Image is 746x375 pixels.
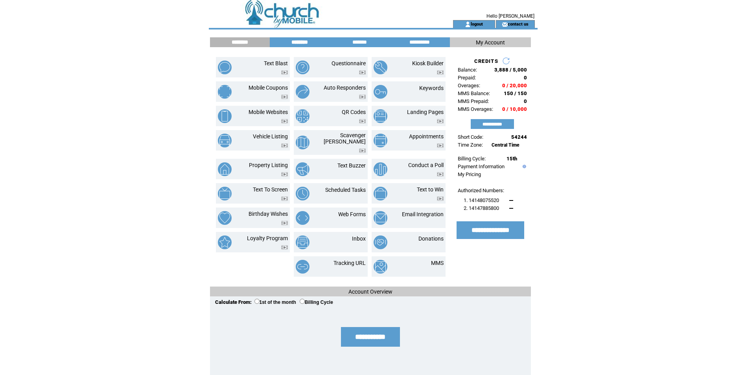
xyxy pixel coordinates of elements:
[374,211,387,225] img: email-integration.png
[281,172,288,176] img: video.png
[333,260,366,266] a: Tracking URL
[359,119,366,123] img: video.png
[281,197,288,201] img: video.png
[474,58,498,64] span: CREDITS
[374,61,387,74] img: kiosk-builder.png
[218,134,232,147] img: vehicle-listing.png
[408,162,444,168] a: Conduct a Poll
[458,142,483,148] span: Time Zone:
[281,95,288,99] img: video.png
[494,67,527,73] span: 3,888 / 5,000
[324,85,366,91] a: Auto Responders
[342,109,366,115] a: QR Codes
[437,70,444,75] img: video.png
[296,187,309,200] img: scheduled-tasks.png
[458,171,481,177] a: My Pricing
[296,85,309,99] img: auto-responders.png
[296,61,309,74] img: questionnaire.png
[508,21,529,26] a: contact us
[359,95,366,99] img: video.png
[374,134,387,147] img: appointments.png
[471,21,483,26] a: logout
[254,299,260,304] input: 1st of the month
[300,299,305,304] input: Billing Cycle
[486,13,534,19] span: Hello [PERSON_NAME]
[281,143,288,148] img: video.png
[412,60,444,66] a: Kiosk Builder
[374,235,387,249] img: donations.png
[507,156,517,162] span: 15th
[296,260,309,274] img: tracking-url.png
[218,211,232,225] img: birthday-wishes.png
[437,119,444,123] img: video.png
[418,235,444,242] a: Donations
[337,162,366,169] a: Text Buzzer
[324,132,366,145] a: Scavenger [PERSON_NAME]
[419,85,444,91] a: Keywords
[458,164,505,169] a: Payment Information
[458,187,504,193] span: Authorized Numbers:
[464,205,499,211] span: 2. 14147885800
[502,21,508,28] img: contact_us_icon.gif
[218,162,232,176] img: property-listing.png
[249,85,288,91] a: Mobile Coupons
[249,162,288,168] a: Property Listing
[296,162,309,176] img: text-buzzer.png
[458,106,493,112] span: MMS Overages:
[218,85,232,99] img: mobile-coupons.png
[359,70,366,75] img: video.png
[458,156,486,162] span: Billing Cycle:
[458,67,477,73] span: Balance:
[254,300,296,305] label: 1st of the month
[352,235,366,242] a: Inbox
[458,75,476,81] span: Prepaid:
[281,70,288,75] img: video.png
[458,98,489,104] span: MMS Prepaid:
[264,60,288,66] a: Text Blast
[458,134,483,140] span: Short Code:
[374,109,387,123] img: landing-pages.png
[281,119,288,123] img: video.png
[431,260,444,266] a: MMS
[218,109,232,123] img: mobile-websites.png
[407,109,444,115] a: Landing Pages
[374,85,387,99] img: keywords.png
[502,106,527,112] span: 0 / 10,000
[464,197,499,203] span: 1. 14148075520
[253,133,288,140] a: Vehicle Listing
[476,39,505,46] span: My Account
[359,149,366,153] img: video.png
[437,197,444,201] img: video.png
[247,235,288,241] a: Loyalty Program
[249,109,288,115] a: Mobile Websites
[215,299,252,305] span: Calculate From:
[296,136,309,149] img: scavenger-hunt.png
[218,61,232,74] img: text-blast.png
[502,83,527,88] span: 0 / 20,000
[417,186,444,193] a: Text to Win
[332,60,366,66] a: Questionnaire
[253,186,288,193] a: Text To Screen
[338,211,366,217] a: Web Forms
[524,75,527,81] span: 0
[218,187,232,200] img: text-to-screen.png
[374,260,387,274] img: mms.png
[437,143,444,148] img: video.png
[300,300,333,305] label: Billing Cycle
[281,245,288,250] img: video.png
[218,235,232,249] img: loyalty-program.png
[296,109,309,123] img: qr-codes.png
[458,83,480,88] span: Overages:
[409,133,444,140] a: Appointments
[524,98,527,104] span: 0
[325,187,366,193] a: Scheduled Tasks
[465,21,471,28] img: account_icon.gif
[348,289,392,295] span: Account Overview
[437,172,444,176] img: video.png
[492,142,519,148] span: Central Time
[504,90,527,96] span: 150 / 150
[374,187,387,200] img: text-to-win.png
[296,235,309,249] img: inbox.png
[374,162,387,176] img: conduct-a-poll.png
[458,90,490,96] span: MMS Balance:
